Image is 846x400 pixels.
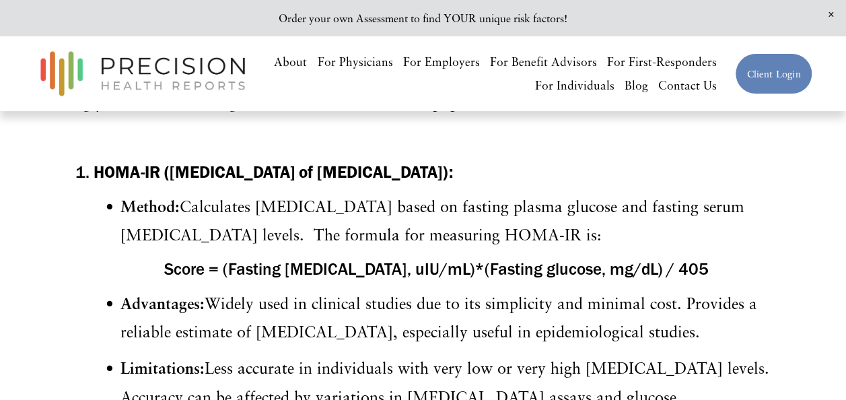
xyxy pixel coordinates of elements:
[402,50,479,73] a: For Employers
[607,50,717,73] a: For First-Responders
[625,73,648,97] a: Blog
[120,358,205,377] strong: Limitations:
[274,50,307,73] a: About
[94,162,453,182] strong: HOMA-IR ([MEDICAL_DATA] of [MEDICAL_DATA]):
[120,289,779,346] p: Widely used in clinical studies due to its simplicity and minimal cost. Provides a reliable estim...
[534,73,614,97] a: For Individuals
[735,53,812,94] a: Client Login
[490,50,597,73] a: For Benefit Advisors
[120,294,205,312] strong: Advantages:
[604,228,846,400] iframe: Chat Widget
[658,73,717,97] a: Contact Us
[34,45,252,102] img: Precision Health Reports
[94,257,779,280] h4: Score = (Fasting [MEDICAL_DATA], uIU/mL)*(Fasting glucose, mg/dL) / 405
[120,192,779,249] p: Calculates [MEDICAL_DATA] based on fasting plasma glucose and fasting serum [MEDICAL_DATA] levels...
[120,197,180,215] strong: Method:
[317,50,392,73] a: For Physicians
